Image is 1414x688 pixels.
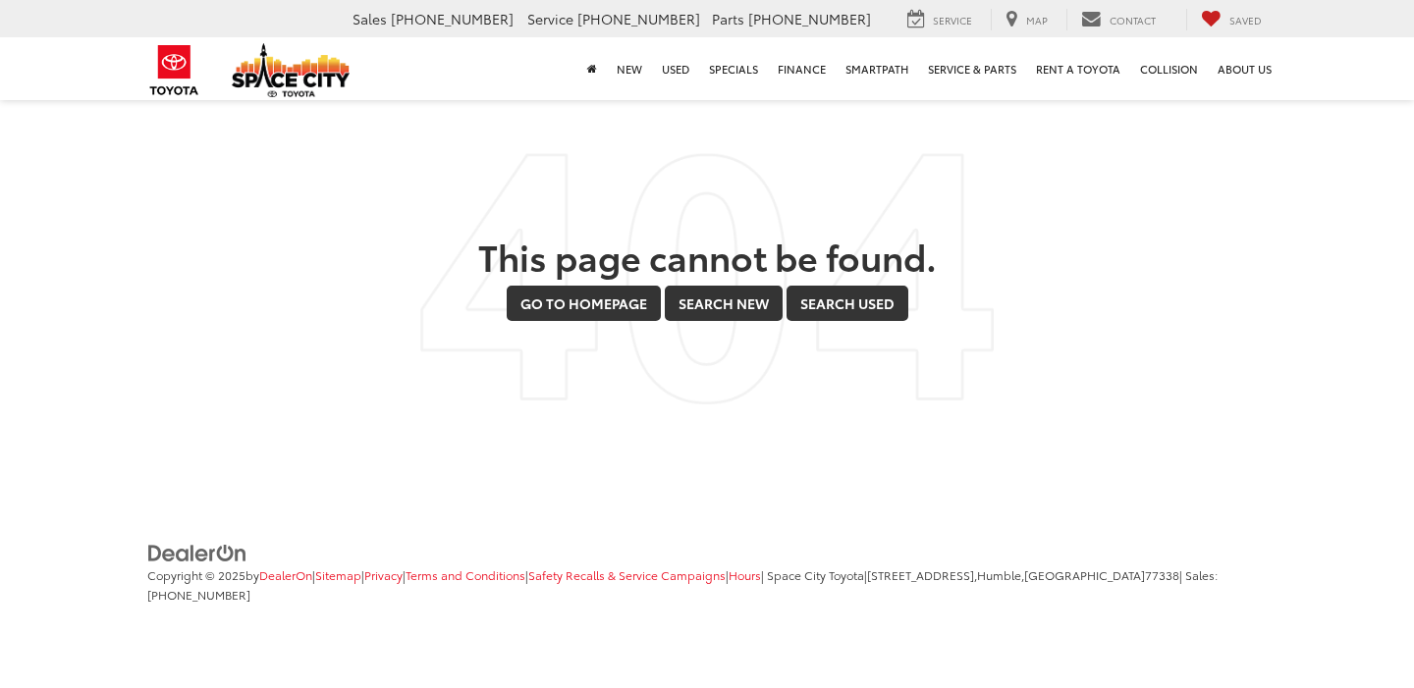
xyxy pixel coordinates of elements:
span: [STREET_ADDRESS], [867,566,977,583]
a: My Saved Vehicles [1186,9,1277,30]
a: Search Used [787,286,908,321]
span: Humble, [977,566,1024,583]
a: Go to Homepage [507,286,661,321]
a: Specials [699,37,768,100]
span: [PHONE_NUMBER] [748,9,871,28]
a: Service & Parts [918,37,1026,100]
a: Hours [729,566,761,583]
span: Service [527,9,573,28]
span: | Space City Toyota [761,566,864,583]
span: Contact [1110,13,1156,27]
img: Space City Toyota [232,43,350,97]
span: | [361,566,403,583]
span: [PHONE_NUMBER] [577,9,700,28]
a: Search New [665,286,783,321]
span: [GEOGRAPHIC_DATA] [1024,566,1145,583]
span: | [864,566,1179,583]
a: DealerOn Home Page [259,566,312,583]
a: SmartPath [836,37,918,100]
span: | [726,566,761,583]
span: | [403,566,525,583]
span: [PHONE_NUMBER] [147,586,250,603]
span: | [312,566,361,583]
a: Safety Recalls & Service Campaigns, Opens in a new tab [528,566,726,583]
a: Service [893,9,987,30]
span: Copyright © 2025 [147,566,245,583]
span: [PHONE_NUMBER] [391,9,514,28]
a: About Us [1208,37,1281,100]
span: Sales [353,9,387,28]
span: Map [1026,13,1048,27]
span: Service [933,13,972,27]
a: DealerOn [147,542,247,561]
h2: This page cannot be found. [147,237,1267,276]
a: Privacy [364,566,403,583]
a: Rent a Toyota [1026,37,1130,100]
a: Home [577,37,607,100]
a: New [607,37,652,100]
a: Terms and Conditions [406,566,525,583]
a: Finance [768,37,836,100]
span: Saved [1229,13,1262,27]
span: Parts [712,9,744,28]
img: Toyota [137,38,211,102]
a: Contact [1066,9,1170,30]
img: DealerOn [147,543,247,564]
a: Collision [1130,37,1208,100]
span: | [525,566,726,583]
a: Used [652,37,699,100]
a: Sitemap [315,566,361,583]
span: by [245,566,312,583]
a: Map [991,9,1062,30]
span: 77338 [1145,566,1179,583]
